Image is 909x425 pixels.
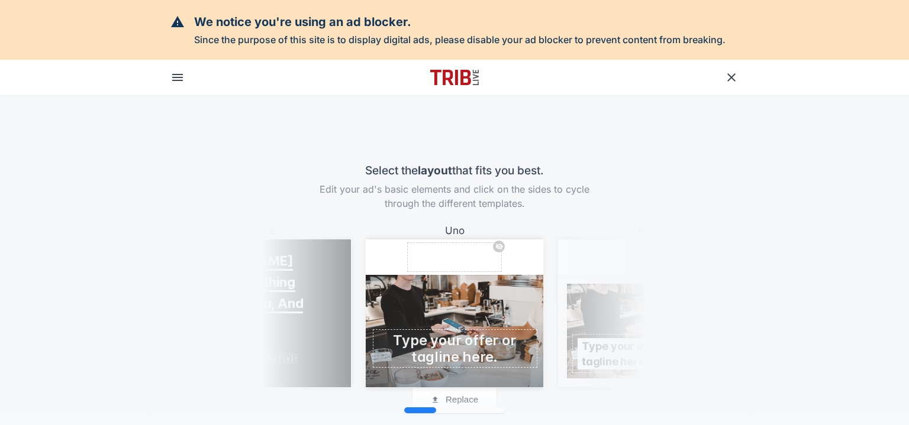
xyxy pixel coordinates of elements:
a: Close Ad Builder [724,70,739,85]
h3: Select the that fits you best. [265,163,644,189]
button: Replace logo [407,242,502,272]
h4: Edit your ad's basic elements and click on the sides to cycle through the different templates. [307,182,602,210]
button: Replace [412,388,497,411]
div: We notice you're using an ad blocker. [194,12,739,32]
div: Since the purpose of this site is to display digital ads, please disable your ad blocker to preve... [194,32,739,48]
img: logo [378,70,531,85]
div: Uno [366,222,543,239]
strong: layout [418,164,452,177]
